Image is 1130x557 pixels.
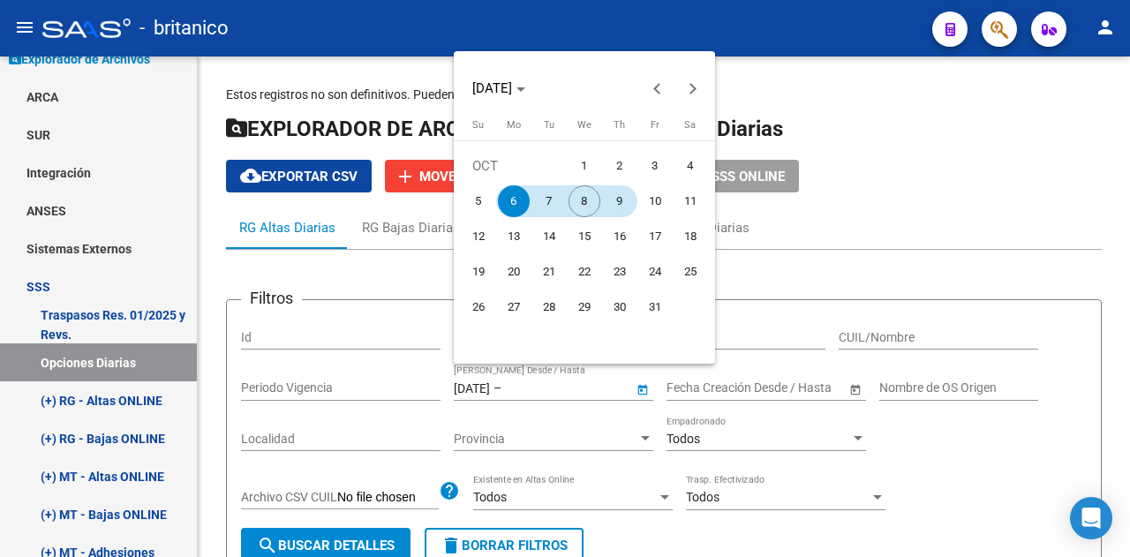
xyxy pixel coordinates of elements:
span: 24 [639,256,671,288]
button: October 10, 2025 [637,184,673,219]
span: 27 [498,291,530,323]
button: October 2, 2025 [602,148,637,184]
span: 29 [569,291,600,323]
button: October 19, 2025 [461,254,496,290]
button: Choose month and year [465,72,532,104]
button: October 4, 2025 [673,148,708,184]
span: Tu [544,119,554,131]
span: 17 [639,221,671,252]
span: 30 [604,291,636,323]
button: October 16, 2025 [602,219,637,254]
div: Open Intercom Messenger [1070,497,1112,539]
button: October 6, 2025 [496,184,531,219]
span: 3 [639,150,671,182]
button: October 25, 2025 [673,254,708,290]
button: October 1, 2025 [567,148,602,184]
span: 9 [604,185,636,217]
button: Previous month [639,71,674,106]
span: 23 [604,256,636,288]
span: 11 [674,185,706,217]
span: 15 [569,221,600,252]
span: [DATE] [472,80,512,96]
span: 28 [533,291,565,323]
span: 1 [569,150,600,182]
span: 22 [569,256,600,288]
button: October 28, 2025 [531,290,567,325]
span: We [577,119,591,131]
button: October 29, 2025 [567,290,602,325]
span: Sa [684,119,696,131]
span: Fr [651,119,659,131]
button: October 31, 2025 [637,290,673,325]
span: 13 [498,221,530,252]
button: Next month [674,71,710,106]
button: October 13, 2025 [496,219,531,254]
span: 8 [569,185,600,217]
span: Mo [507,119,521,131]
button: October 11, 2025 [673,184,708,219]
button: October 9, 2025 [602,184,637,219]
span: 10 [639,185,671,217]
button: October 14, 2025 [531,219,567,254]
span: 14 [533,221,565,252]
span: 5 [463,185,494,217]
button: October 30, 2025 [602,290,637,325]
button: October 20, 2025 [496,254,531,290]
button: October 22, 2025 [567,254,602,290]
span: 6 [498,185,530,217]
button: October 15, 2025 [567,219,602,254]
button: October 12, 2025 [461,219,496,254]
button: October 5, 2025 [461,184,496,219]
button: October 26, 2025 [461,290,496,325]
span: 19 [463,256,494,288]
button: October 8, 2025 [567,184,602,219]
button: October 24, 2025 [637,254,673,290]
span: 4 [674,150,706,182]
button: October 7, 2025 [531,184,567,219]
span: Th [614,119,625,131]
span: 7 [533,185,565,217]
button: October 27, 2025 [496,290,531,325]
span: 31 [639,291,671,323]
span: 12 [463,221,494,252]
span: 2 [604,150,636,182]
button: October 23, 2025 [602,254,637,290]
button: October 21, 2025 [531,254,567,290]
span: 26 [463,291,494,323]
span: 18 [674,221,706,252]
span: Su [472,119,484,131]
td: OCT [461,148,567,184]
button: October 3, 2025 [637,148,673,184]
span: 16 [604,221,636,252]
button: October 17, 2025 [637,219,673,254]
span: 20 [498,256,530,288]
span: 25 [674,256,706,288]
span: 21 [533,256,565,288]
button: October 18, 2025 [673,219,708,254]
